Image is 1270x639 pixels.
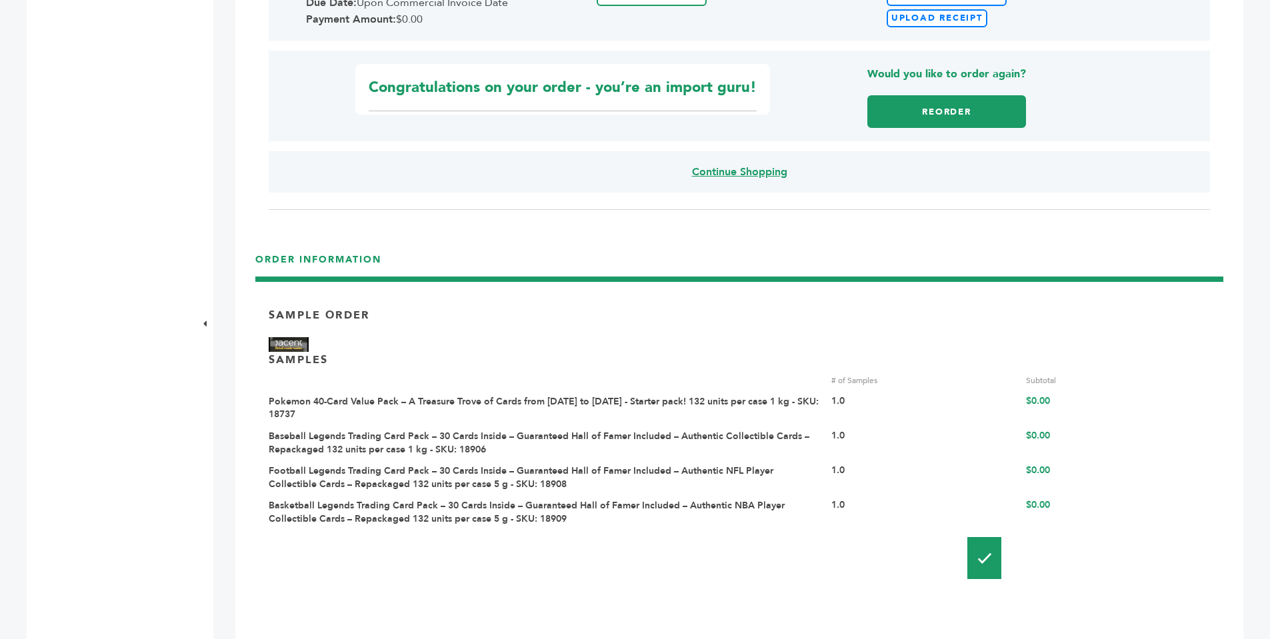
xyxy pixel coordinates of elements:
[831,395,1015,421] div: 1.0
[867,67,1026,81] strong: Would you like to order again?
[831,499,1015,525] div: 1.0
[967,537,1001,579] img: Pallet-Icons-01.png
[1026,464,1210,490] div: $0.00
[269,395,819,421] a: Pokemon 40-Card Value Pack – A Treasure Trove of Cards from [DATE] to [DATE] - Starter pack! 132 ...
[1026,374,1210,386] div: Subtotal
[269,308,369,322] p: Sample Order
[255,253,1223,277] h3: ORDER INFORMATION
[269,464,773,490] a: Football Legends Trading Card Pack – 30 Cards Inside – Guaranteed Hall of Famer Included – Authen...
[306,12,592,27] span: $0.00
[369,77,757,111] span: Congratulations on your order - you’re an import guru!
[1026,395,1210,421] div: $0.00
[1026,499,1210,525] div: $0.00
[831,464,1015,490] div: 1.0
[269,337,309,352] img: Brand Name
[269,352,328,367] p: SAMPLES
[831,430,1015,456] div: 1.0
[269,430,809,456] a: Baseball Legends Trading Card Pack – 30 Cards Inside – Guaranteed Hall of Famer Included – Authen...
[867,95,1026,128] a: Reorder
[831,374,1015,386] div: # of Samples
[1026,430,1210,456] div: $0.00
[887,9,987,27] label: Upload Receipt
[306,12,396,27] strong: Payment Amount:
[692,165,787,179] a: Continue Shopping
[269,499,785,525] a: Basketball Legends Trading Card Pack – 30 Cards Inside – Guaranteed Hall of Famer Included – Auth...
